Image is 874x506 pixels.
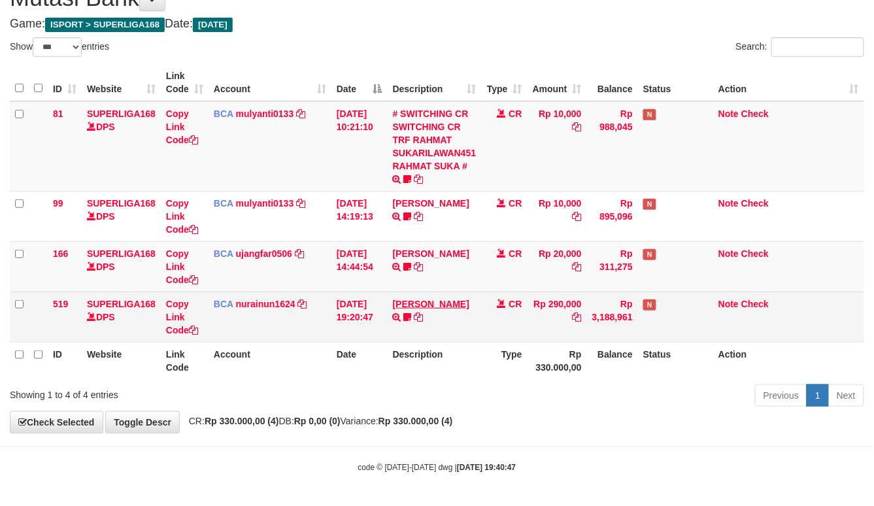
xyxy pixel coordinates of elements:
a: Copy Link Code [166,248,198,285]
a: Note [718,248,739,259]
strong: [DATE] 19:40:47 [457,463,516,472]
span: Has Note [643,299,656,311]
span: BCA [214,248,233,259]
th: Account [209,342,331,379]
td: Rp 895,096 [587,191,638,241]
th: Action [713,342,864,379]
a: Copy HERI SUSANTO to clipboard [414,312,424,322]
th: Account: activate to sort column ascending [209,64,331,101]
span: CR [509,299,522,309]
input: Search: [771,37,864,57]
a: Copy NOVEN ELING PRAYOG to clipboard [414,261,424,272]
td: [DATE] 10:21:10 [331,101,388,192]
a: Copy Link Code [166,198,198,235]
label: Search: [736,37,864,57]
span: BCA [214,198,233,209]
a: Note [718,299,739,309]
td: Rp 10,000 [528,101,587,192]
span: 99 [53,198,63,209]
span: CR [509,109,522,119]
a: Copy Link Code [166,299,198,335]
td: DPS [82,292,161,342]
span: CR [509,248,522,259]
td: [DATE] 14:44:54 [331,241,388,292]
td: Rp 10,000 [528,191,587,241]
a: Check [741,248,769,259]
a: Copy Rp 10,000 to clipboard [573,211,582,222]
small: code © [DATE]-[DATE] dwg | [358,463,516,472]
a: Copy ujangfar0506 to clipboard [295,248,304,259]
a: ujangfar0506 [236,248,292,259]
a: # SWITCHING CR SWITCHING CR TRF RAHMAT SUKARILAWAN451 RAHMAT SUKA # [393,109,477,171]
th: Date: activate to sort column descending [331,64,388,101]
th: ID [48,342,82,379]
span: CR [509,198,522,209]
span: 166 [53,248,68,259]
a: Check [741,198,769,209]
th: Description: activate to sort column ascending [388,64,482,101]
label: Show entries [10,37,109,57]
th: Website: activate to sort column ascending [82,64,161,101]
strong: Rp 330.000,00 (4) [378,416,453,426]
th: ID: activate to sort column ascending [48,64,82,101]
td: DPS [82,191,161,241]
a: Copy MUHAMMAD REZA to clipboard [414,211,424,222]
td: DPS [82,241,161,292]
a: Note [718,109,739,119]
a: Copy nurainun1624 to clipboard [298,299,307,309]
a: Check [741,299,769,309]
a: Copy Rp 290,000 to clipboard [573,312,582,322]
td: Rp 20,000 [528,241,587,292]
a: Note [718,198,739,209]
a: [PERSON_NAME] [393,299,469,309]
strong: Rp 330.000,00 (4) [205,416,279,426]
th: Action: activate to sort column ascending [713,64,864,101]
span: [DATE] [193,18,233,32]
a: SUPERLIGA168 [87,198,156,209]
strong: Rp 0,00 (0) [294,416,341,426]
th: Link Code: activate to sort column ascending [161,64,209,101]
span: 81 [53,109,63,119]
div: Showing 1 to 4 of 4 entries [10,383,354,401]
th: Status [638,342,713,379]
a: [PERSON_NAME] [393,198,469,209]
span: Has Note [643,109,656,120]
span: ISPORT > SUPERLIGA168 [45,18,165,32]
th: Amount: activate to sort column ascending [528,64,587,101]
th: Type [482,342,528,379]
span: Has Note [643,199,656,210]
th: Link Code [161,342,209,379]
a: Copy Rp 20,000 to clipboard [573,261,582,272]
a: mulyanti0133 [236,198,294,209]
span: BCA [214,299,233,309]
a: [PERSON_NAME] [393,248,469,259]
td: [DATE] 14:19:13 [331,191,388,241]
a: Toggle Descr [105,411,180,433]
a: Copy Rp 10,000 to clipboard [573,122,582,132]
th: Status [638,64,713,101]
span: CR: DB: Variance: [182,416,453,426]
a: SUPERLIGA168 [87,109,156,119]
th: Balance [587,64,638,101]
td: Rp 290,000 [528,292,587,342]
span: Has Note [643,249,656,260]
a: Copy mulyanti0133 to clipboard [296,109,305,119]
a: Next [828,384,864,407]
th: Balance [587,342,638,379]
td: Rp 3,188,961 [587,292,638,342]
a: SUPERLIGA168 [87,299,156,309]
td: Rp 988,045 [587,101,638,192]
td: DPS [82,101,161,192]
a: nurainun1624 [236,299,295,309]
a: Check [741,109,769,119]
select: Showentries [33,37,82,57]
span: 519 [53,299,68,309]
td: Rp 311,275 [587,241,638,292]
th: Type: activate to sort column ascending [482,64,528,101]
a: Copy Link Code [166,109,198,145]
h4: Game: Date: [10,18,864,31]
a: Copy # SWITCHING CR SWITCHING CR TRF RAHMAT SUKARILAWAN451 RAHMAT SUKA # to clipboard [414,174,424,184]
a: 1 [807,384,829,407]
a: Check Selected [10,411,103,433]
a: mulyanti0133 [236,109,294,119]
